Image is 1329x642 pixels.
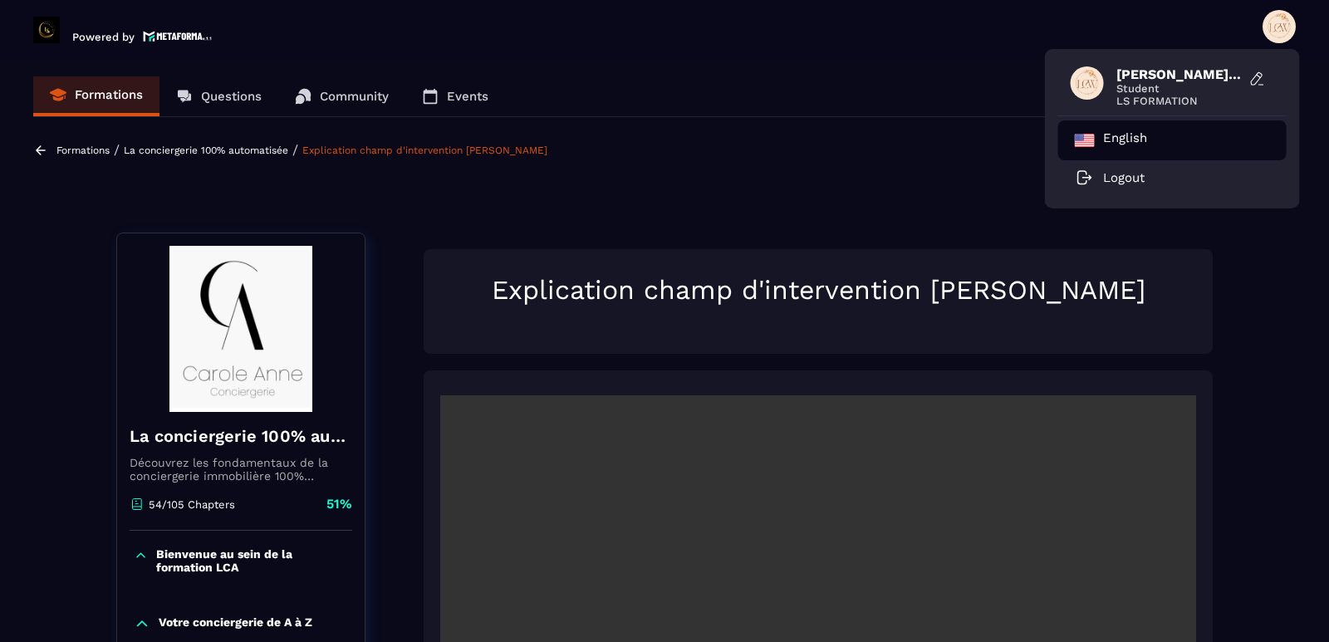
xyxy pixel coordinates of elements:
a: Questions [159,76,278,116]
p: Formations [75,87,143,102]
a: Formations [33,76,159,116]
a: Formations [56,145,110,156]
p: Logout [1103,170,1145,185]
p: Votre conciergerie de A à Z [159,615,312,632]
a: Explication champ d'intervention [PERSON_NAME] [302,145,547,156]
img: banner [130,246,352,412]
img: logo-branding [33,17,60,43]
p: Découvrez les fondamentaux de la conciergerie immobilière 100% automatisée. Cette formation est c... [130,456,352,483]
span: Student [1116,82,1241,95]
span: [PERSON_NAME] MFONO [PERSON_NAME] [1116,66,1241,82]
img: logo [143,29,213,43]
p: Powered by [72,31,135,43]
span: / [114,142,120,158]
a: Events [405,76,505,116]
h1: Explication champ d'intervention [PERSON_NAME] [440,274,1196,306]
p: 51% [326,495,352,513]
span: LS FORMATION [1116,95,1241,107]
p: Community [320,89,389,104]
p: 54/105 Chapters [149,498,235,511]
span: / [292,142,298,158]
p: English [1103,130,1147,150]
p: Questions [201,89,262,104]
p: Bienvenue au sein de la formation LCA [156,547,348,574]
h4: La conciergerie 100% automatisée [130,424,352,448]
a: Community [278,76,405,116]
p: Events [447,89,488,104]
a: La conciergerie 100% automatisée [124,145,288,156]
